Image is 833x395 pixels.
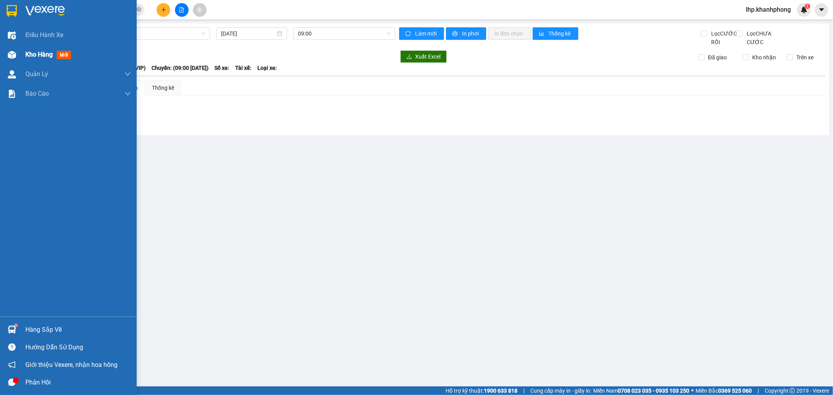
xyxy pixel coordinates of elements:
sup: 1 [805,4,810,9]
span: lhp.khanhphong [740,5,797,14]
span: close-circle [137,6,141,14]
img: solution-icon [8,90,16,98]
span: aim [197,7,202,12]
span: copyright [790,388,795,393]
div: Thống kê [152,84,174,92]
span: Hỗ trợ kỹ thuật: [446,386,517,395]
span: Cung cấp máy in - giấy in: [530,386,591,395]
input: 15/08/2025 [221,29,275,38]
button: file-add [175,3,189,17]
button: In đơn chọn [488,27,531,40]
span: Tài xế: [235,64,252,72]
span: Kho nhận [749,53,779,62]
span: Làm mới [415,29,438,38]
span: message [8,379,16,386]
strong: 0708 023 035 - 0935 103 250 [618,388,689,394]
span: printer [452,31,459,37]
img: warehouse-icon [8,70,16,78]
img: warehouse-icon [8,51,16,59]
span: Số xe: [214,64,229,72]
img: warehouse-icon [8,31,16,39]
button: syncLàm mới [399,27,444,40]
img: icon-new-feature [801,6,808,13]
span: Thống kê [549,29,572,38]
span: down [125,71,131,77]
span: plus [161,7,166,12]
div: Phản hồi [25,377,131,388]
span: Loại xe: [257,64,277,72]
span: Quản Lý [25,69,48,79]
span: | [523,386,524,395]
span: Lọc CHƯA CƯỚC [744,29,790,46]
span: Báo cáo [25,89,49,98]
button: caret-down [815,3,828,17]
span: ⚪️ [691,389,694,392]
span: down [125,91,131,97]
span: sync [405,31,412,37]
button: downloadXuất Excel [400,50,447,63]
span: bar-chart [539,31,546,37]
button: plus [157,3,170,17]
span: 1 [806,4,809,9]
span: caret-down [818,6,825,13]
sup: 1 [15,324,17,327]
span: Chuyến: (09:00 [DATE]) [152,64,209,72]
span: question-circle [8,343,16,351]
span: mới [57,51,71,59]
span: 09:00 [298,28,390,39]
span: Lọc CƯỚC RỒI [708,29,738,46]
span: notification [8,361,16,368]
span: In phơi [462,29,480,38]
span: Kho hàng [25,51,53,58]
span: Miền Bắc [696,386,752,395]
img: warehouse-icon [8,326,16,334]
span: Trên xe [793,53,817,62]
strong: 0369 525 060 [718,388,752,394]
span: | [758,386,759,395]
span: close-circle [137,7,141,12]
span: file-add [179,7,184,12]
img: logo-vxr [7,5,17,17]
button: printerIn phơi [446,27,486,40]
span: Đã giao [705,53,730,62]
strong: 1900 633 818 [484,388,517,394]
span: Giới thiệu Vexere, nhận hoa hồng [25,360,118,370]
div: Hướng dẫn sử dụng [25,342,131,353]
span: Điều hành xe [25,30,63,40]
div: Hàng sắp về [25,324,131,336]
span: Miền Nam [593,386,689,395]
button: aim [193,3,207,17]
button: bar-chartThống kê [533,27,578,40]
